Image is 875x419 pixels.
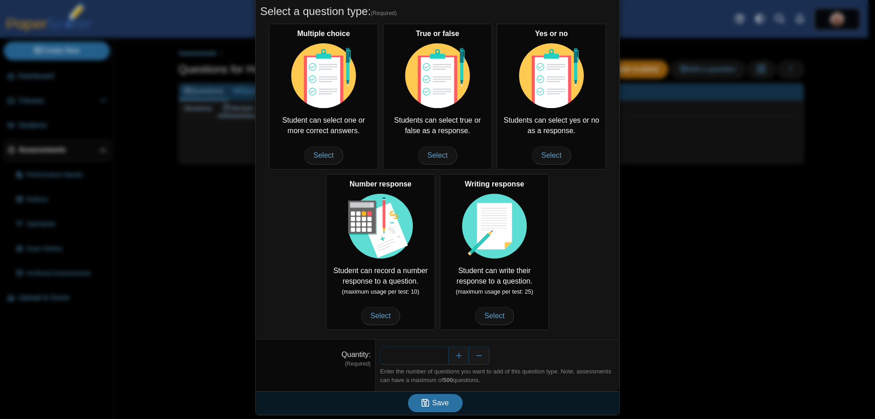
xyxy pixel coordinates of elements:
[535,30,568,37] b: Yes or no
[416,30,459,37] b: True or false
[380,367,615,384] div: Enter the number of questions you want to add of this question type. Note, assessments can have a...
[269,24,378,170] div: Student can select one or more correct answers.
[291,43,356,108] img: item-type-multiple-choice.svg
[532,146,571,165] span: Select
[475,307,514,325] span: Select
[361,307,400,325] span: Select
[465,180,524,188] b: Writing response
[342,288,419,295] small: (maximum usage per test: 10)
[260,360,371,368] dfn: (Required)
[304,146,343,165] span: Select
[443,377,453,383] b: 500
[326,174,435,330] div: Student can record a number response to a question.
[350,180,412,188] b: Number response
[297,30,350,37] b: Multiple choice
[432,399,448,407] span: Save
[456,288,533,295] small: (maximum usage per test: 25)
[405,43,470,108] img: item-type-multiple-choice.svg
[519,43,584,108] img: item-type-multiple-choice.svg
[448,347,469,365] button: Increase
[469,347,489,365] button: Decrease
[383,24,492,170] div: Students can select true or false as a response.
[348,194,413,259] img: item-type-number-response.svg
[462,194,527,259] img: item-type-writing-response.svg
[260,4,615,19] h5: Select a question type:
[418,146,457,165] span: Select
[371,10,397,17] span: (Required)
[408,394,463,412] button: Save
[497,24,606,170] div: Students can select yes or no as a response.
[341,351,371,358] label: Quantity
[440,174,549,330] div: Student can write their response to a question.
